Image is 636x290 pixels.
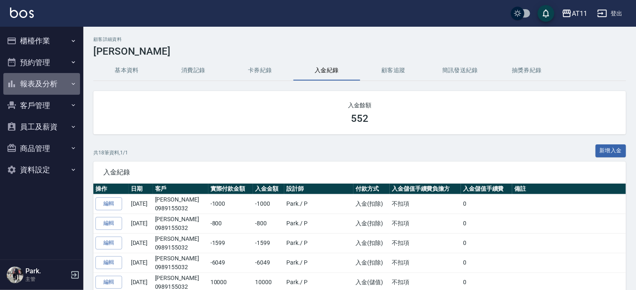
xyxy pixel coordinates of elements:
[353,233,390,253] td: 入金(扣除)
[7,267,23,283] img: Person
[155,224,206,232] p: 0989155032
[3,30,80,52] button: 櫃檯作業
[95,237,122,250] a: 編輯
[93,61,160,81] button: 基本資料
[360,61,427,81] button: 顧客追蹤
[3,95,80,116] button: 客戶管理
[208,233,253,253] td: -1599
[155,263,206,272] p: 0989155032
[153,214,208,233] td: [PERSON_NAME]
[155,204,206,213] p: 0989155032
[25,275,68,283] p: 主管
[461,194,512,214] td: 0
[129,233,153,253] td: [DATE]
[153,194,208,214] td: [PERSON_NAME]
[25,267,68,275] h5: Park.
[3,73,80,95] button: 報表及分析
[129,214,153,233] td: [DATE]
[95,256,122,269] a: 編輯
[493,61,560,81] button: 抽獎券紀錄
[512,184,626,194] th: 備註
[10,8,34,18] img: Logo
[208,214,253,233] td: -800
[153,233,208,253] td: [PERSON_NAME]
[293,61,360,81] button: 入金紀錄
[461,253,512,272] td: 0
[284,253,353,272] td: Park. / P
[594,6,626,21] button: 登出
[353,194,390,214] td: 入金(扣除)
[129,194,153,214] td: [DATE]
[95,197,122,210] a: 編輯
[3,138,80,159] button: 商品管理
[93,149,128,156] p: 共 18 筆資料, 1 / 1
[227,61,293,81] button: 卡券紀錄
[390,214,461,233] td: 不扣項
[103,168,616,177] span: 入金紀錄
[284,184,353,194] th: 設計師
[129,184,153,194] th: 日期
[461,184,512,194] th: 入金儲值手續費
[3,159,80,181] button: 資料設定
[208,184,253,194] th: 實際付款金額
[351,113,368,124] h3: 552
[353,184,390,194] th: 付款方式
[390,184,461,194] th: 入金儲值手續費負擔方
[3,52,80,73] button: 預約管理
[353,253,390,272] td: 入金(扣除)
[461,214,512,233] td: 0
[572,8,587,19] div: AT11
[160,61,227,81] button: 消費記錄
[253,253,284,272] td: -6049
[461,233,512,253] td: 0
[284,194,353,214] td: Park. / P
[153,253,208,272] td: [PERSON_NAME]
[390,194,461,214] td: 不扣項
[95,217,122,230] a: 編輯
[93,184,129,194] th: 操作
[596,144,626,157] button: 新增入金
[208,253,253,272] td: -6049
[93,37,626,42] h2: 顧客詳細資料
[253,233,284,253] td: -1599
[284,214,353,233] td: Park. / P
[390,253,461,272] td: 不扣項
[103,101,616,109] h2: 入金餘額
[558,5,591,22] button: AT11
[353,214,390,233] td: 入金(扣除)
[93,45,626,57] h3: [PERSON_NAME]
[253,184,284,194] th: 入金金額
[155,243,206,252] p: 0989155032
[129,253,153,272] td: [DATE]
[95,276,122,289] a: 編輯
[253,194,284,214] td: -1000
[208,194,253,214] td: -1000
[284,233,353,253] td: Park. / P
[390,233,461,253] td: 不扣項
[427,61,493,81] button: 簡訊發送紀錄
[3,116,80,138] button: 員工及薪資
[253,214,284,233] td: -800
[153,184,208,194] th: 客戶
[538,5,554,22] button: save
